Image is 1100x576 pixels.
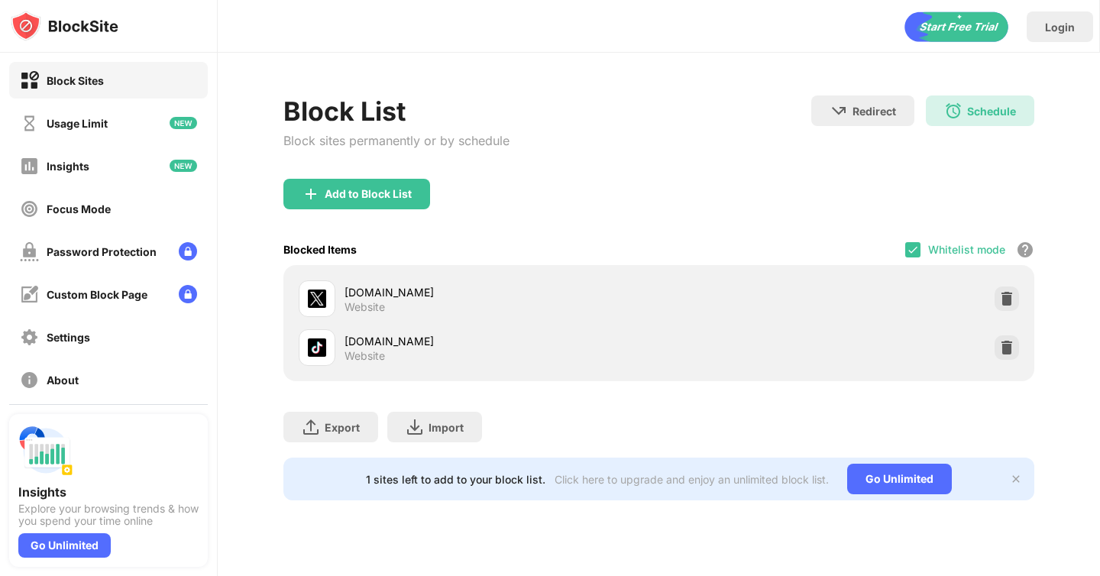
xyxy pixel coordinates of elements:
[1010,473,1022,485] img: x-button.svg
[283,243,357,256] div: Blocked Items
[325,421,360,434] div: Export
[366,473,545,486] div: 1 sites left to add to your block list.
[47,74,104,87] div: Block Sites
[928,243,1005,256] div: Whitelist mode
[904,11,1008,42] div: animation
[967,105,1016,118] div: Schedule
[47,160,89,173] div: Insights
[18,484,199,500] div: Insights
[308,290,326,308] img: favicons
[47,202,111,215] div: Focus Mode
[170,117,197,129] img: new-icon.svg
[20,242,39,261] img: password-protection-off.svg
[47,374,79,387] div: About
[47,331,90,344] div: Settings
[345,349,385,363] div: Website
[20,199,39,218] img: focus-off.svg
[1045,21,1075,34] div: Login
[283,95,510,127] div: Block List
[429,421,464,434] div: Import
[308,338,326,357] img: favicons
[345,284,658,300] div: [DOMAIN_NAME]
[11,11,118,41] img: logo-blocksite.svg
[20,328,39,347] img: settings-off.svg
[283,133,510,148] div: Block sites permanently or by schedule
[20,114,39,133] img: time-usage-off.svg
[852,105,896,118] div: Redirect
[179,242,197,260] img: lock-menu.svg
[20,371,39,390] img: about-off.svg
[345,333,658,349] div: [DOMAIN_NAME]
[47,288,147,301] div: Custom Block Page
[18,503,199,527] div: Explore your browsing trends & how you spend your time online
[18,533,111,558] div: Go Unlimited
[47,117,108,130] div: Usage Limit
[345,300,385,314] div: Website
[907,244,919,256] img: check.svg
[47,245,157,258] div: Password Protection
[847,464,952,494] div: Go Unlimited
[170,160,197,172] img: new-icon.svg
[20,285,39,304] img: customize-block-page-off.svg
[179,285,197,303] img: lock-menu.svg
[325,188,412,200] div: Add to Block List
[555,473,829,486] div: Click here to upgrade and enjoy an unlimited block list.
[20,157,39,176] img: insights-off.svg
[18,423,73,478] img: push-insights.svg
[20,71,39,90] img: block-on.svg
